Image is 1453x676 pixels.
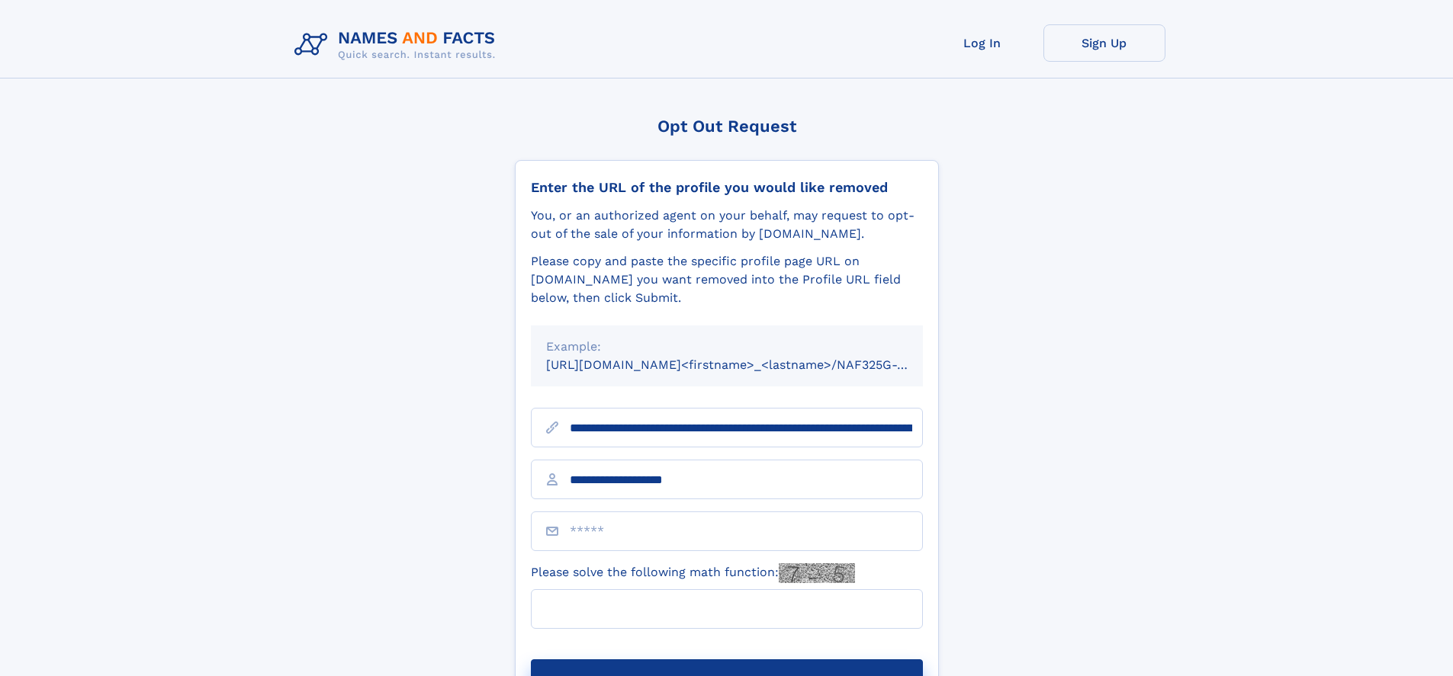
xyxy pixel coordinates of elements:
[531,207,923,243] div: You, or an authorized agent on your behalf, may request to opt-out of the sale of your informatio...
[531,252,923,307] div: Please copy and paste the specific profile page URL on [DOMAIN_NAME] you want removed into the Pr...
[288,24,508,66] img: Logo Names and Facts
[531,563,855,583] label: Please solve the following math function:
[921,24,1043,62] a: Log In
[546,338,908,356] div: Example:
[515,117,939,136] div: Opt Out Request
[1043,24,1165,62] a: Sign Up
[546,357,952,372] small: [URL][DOMAIN_NAME]<firstname>_<lastname>/NAF325G-xxxxxxxx
[531,179,923,196] div: Enter the URL of the profile you would like removed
